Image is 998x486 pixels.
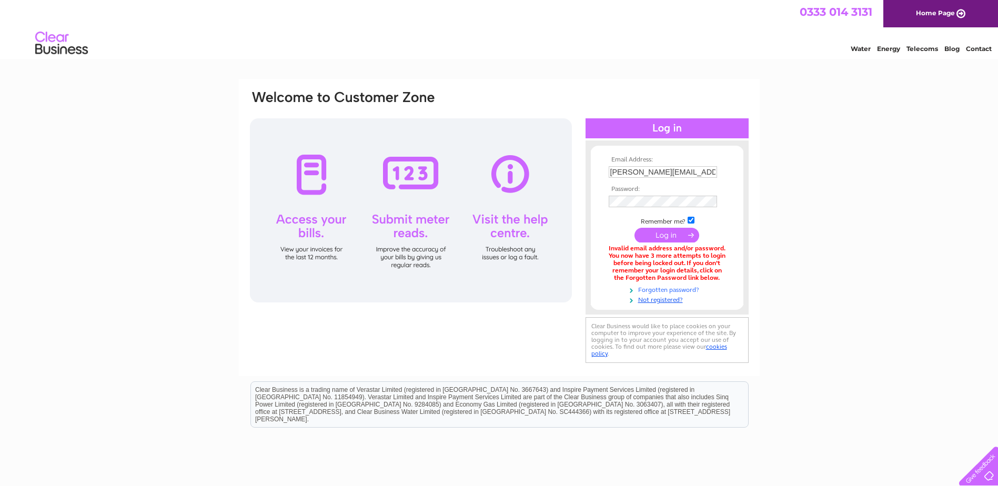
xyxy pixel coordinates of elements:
[606,186,728,193] th: Password:
[609,284,728,294] a: Forgotten password?
[800,5,872,18] a: 0333 014 3131
[634,228,699,242] input: Submit
[591,343,727,357] a: cookies policy
[944,45,960,53] a: Blog
[877,45,900,53] a: Energy
[251,6,748,51] div: Clear Business is a trading name of Verastar Limited (registered in [GEOGRAPHIC_DATA] No. 3667643...
[35,27,88,59] img: logo.png
[606,215,728,226] td: Remember me?
[609,294,728,304] a: Not registered?
[851,45,871,53] a: Water
[906,45,938,53] a: Telecoms
[609,245,725,281] div: Invalid email address and/or password. You now have 3 more attempts to login before being locked ...
[586,317,749,363] div: Clear Business would like to place cookies on your computer to improve your experience of the sit...
[606,156,728,164] th: Email Address:
[966,45,992,53] a: Contact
